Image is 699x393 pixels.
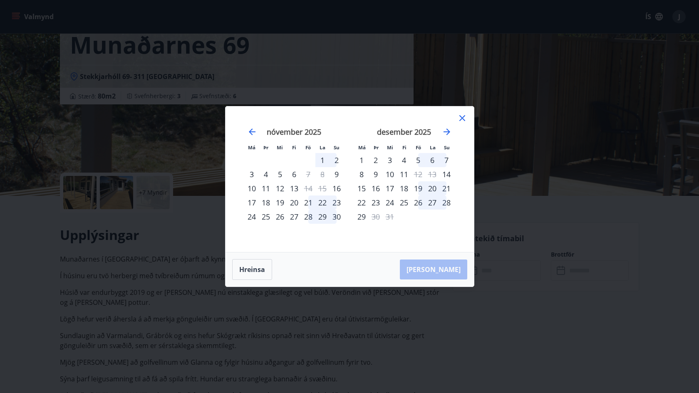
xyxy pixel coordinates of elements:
[411,167,425,181] div: Aðeins útritun í boði
[277,144,283,151] small: Mi
[439,195,454,210] div: 28
[259,181,273,195] td: Choose þriðjudagur, 11. nóvember 2025 as your check-in date. It’s available.
[397,195,411,210] div: 25
[245,195,259,210] td: Choose mánudagur, 17. nóvember 2025 as your check-in date. It’s available.
[425,153,439,167] div: 6
[287,195,301,210] div: 20
[330,210,344,224] td: Choose sunnudagur, 30. nóvember 2025 as your check-in date. It’s available.
[301,210,315,224] div: 28
[439,167,454,181] td: Choose sunnudagur, 14. desember 2025 as your check-in date. It’s available.
[330,195,344,210] td: Choose sunnudagur, 23. nóvember 2025 as your check-in date. It’s available.
[369,181,383,195] div: 16
[397,181,411,195] td: Choose fimmtudagur, 18. desember 2025 as your check-in date. It’s available.
[369,181,383,195] td: Choose þriðjudagur, 16. desember 2025 as your check-in date. It’s available.
[354,167,369,181] td: Choose mánudagur, 8. desember 2025 as your check-in date. It’s available.
[263,144,268,151] small: Þr
[425,153,439,167] td: Choose laugardagur, 6. desember 2025 as your check-in date. It’s available.
[383,153,397,167] td: Choose miðvikudagur, 3. desember 2025 as your check-in date. It’s available.
[387,144,393,151] small: Mi
[411,167,425,181] td: Not available. föstudagur, 12. desember 2025
[369,210,383,224] td: Not available. þriðjudagur, 30. desember 2025
[383,210,397,224] td: Not available. miðvikudagur, 31. desember 2025
[439,153,454,167] div: 7
[330,181,344,195] div: Aðeins innritun í boði
[397,153,411,167] div: 4
[301,210,315,224] td: Choose föstudagur, 28. nóvember 2025 as your check-in date. It’s available.
[287,210,301,224] div: 27
[358,144,366,151] small: Má
[273,210,287,224] td: Choose miðvikudagur, 26. nóvember 2025 as your check-in date. It’s available.
[397,181,411,195] div: 18
[383,167,397,181] td: Choose miðvikudagur, 10. desember 2025 as your check-in date. It’s available.
[383,167,397,181] div: 10
[354,195,369,210] div: 22
[259,167,273,181] td: Choose þriðjudagur, 4. nóvember 2025 as your check-in date. It’s available.
[444,144,450,151] small: Su
[383,195,397,210] div: 24
[315,181,330,195] td: Not available. laugardagur, 15. nóvember 2025
[411,153,425,167] div: 5
[374,144,379,151] small: Þr
[245,181,259,195] div: 10
[354,195,369,210] td: Choose mánudagur, 22. desember 2025 as your check-in date. It’s available.
[354,181,369,195] div: 15
[259,195,273,210] div: 18
[247,127,257,137] div: Move backward to switch to the previous month.
[301,167,315,181] div: Aðeins útritun í boði
[369,195,383,210] div: 23
[315,195,330,210] div: 22
[369,167,383,181] div: 9
[354,153,369,167] td: Choose mánudagur, 1. desember 2025 as your check-in date. It’s available.
[273,167,287,181] div: 5
[248,144,255,151] small: Má
[397,167,411,181] td: Choose fimmtudagur, 11. desember 2025 as your check-in date. It’s available.
[330,210,344,224] div: 30
[273,167,287,181] td: Choose miðvikudagur, 5. nóvember 2025 as your check-in date. It’s available.
[287,181,301,195] td: Choose fimmtudagur, 13. nóvember 2025 as your check-in date. It’s available.
[354,210,369,224] td: Choose mánudagur, 29. desember 2025 as your check-in date. It’s available.
[287,167,301,181] td: Choose fimmtudagur, 6. nóvember 2025 as your check-in date. It’s available.
[411,181,425,195] td: Choose föstudagur, 19. desember 2025 as your check-in date. It’s available.
[273,210,287,224] div: 26
[267,127,321,137] strong: nóvember 2025
[354,153,369,167] div: 1
[259,167,273,181] div: 4
[411,195,425,210] td: Choose föstudagur, 26. desember 2025 as your check-in date. It’s available.
[245,210,259,224] div: 24
[334,144,340,151] small: Su
[287,210,301,224] td: Choose fimmtudagur, 27. nóvember 2025 as your check-in date. It’s available.
[354,167,369,181] div: 8
[301,195,315,210] td: Choose föstudagur, 21. nóvember 2025 as your check-in date. It’s available.
[273,195,287,210] td: Choose miðvikudagur, 19. nóvember 2025 as your check-in date. It’s available.
[301,195,315,210] div: 21
[439,195,454,210] td: Choose sunnudagur, 28. desember 2025 as your check-in date. It’s available.
[245,167,259,181] td: Choose mánudagur, 3. nóvember 2025 as your check-in date. It’s available.
[439,181,454,195] div: 21
[369,153,383,167] div: 2
[315,195,330,210] td: Choose laugardagur, 22. nóvember 2025 as your check-in date. It’s available.
[259,210,273,224] td: Choose þriðjudagur, 25. nóvember 2025 as your check-in date. It’s available.
[397,153,411,167] td: Choose fimmtudagur, 4. desember 2025 as your check-in date. It’s available.
[287,181,301,195] div: 13
[330,195,344,210] div: 23
[425,167,439,181] td: Not available. laugardagur, 13. desember 2025
[287,167,301,181] div: 6
[245,210,259,224] td: Choose mánudagur, 24. nóvember 2025 as your check-in date. It’s available.
[369,153,383,167] td: Choose þriðjudagur, 2. desember 2025 as your check-in date. It’s available.
[259,195,273,210] td: Choose þriðjudagur, 18. nóvember 2025 as your check-in date. It’s available.
[411,181,425,195] div: 19
[232,259,272,280] button: Hreinsa
[330,167,344,181] div: Aðeins innritun í boði
[439,181,454,195] td: Choose sunnudagur, 21. desember 2025 as your check-in date. It’s available.
[416,144,421,151] small: Fö
[301,181,315,195] td: Not available. föstudagur, 14. nóvember 2025
[369,195,383,210] td: Choose þriðjudagur, 23. desember 2025 as your check-in date. It’s available.
[383,181,397,195] td: Choose miðvikudagur, 17. desember 2025 as your check-in date. It’s available.
[397,195,411,210] td: Choose fimmtudagur, 25. desember 2025 as your check-in date. It’s available.
[259,210,273,224] div: 25
[287,195,301,210] td: Choose fimmtudagur, 20. nóvember 2025 as your check-in date. It’s available.
[245,181,259,195] td: Choose mánudagur, 10. nóvember 2025 as your check-in date. It’s available.
[402,144,407,151] small: Fi
[315,210,330,224] div: 29
[377,127,431,137] strong: desember 2025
